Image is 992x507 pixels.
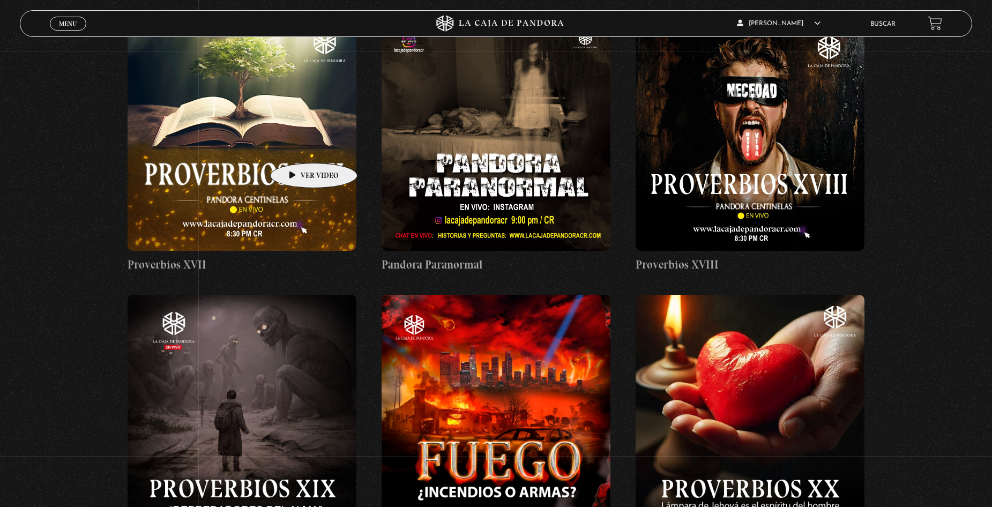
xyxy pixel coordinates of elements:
[636,23,864,273] a: Proverbios XVIII
[737,20,821,27] span: [PERSON_NAME]
[636,256,864,273] h4: Proverbios XVIII
[59,20,77,27] span: Menu
[128,256,356,273] h4: Proverbios XVII
[870,21,896,27] a: Buscar
[928,16,942,31] a: View your shopping cart
[382,23,610,273] a: Pandora Paranormal
[382,256,610,273] h4: Pandora Paranormal
[128,23,356,273] a: Proverbios XVII
[55,29,80,37] span: Cerrar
